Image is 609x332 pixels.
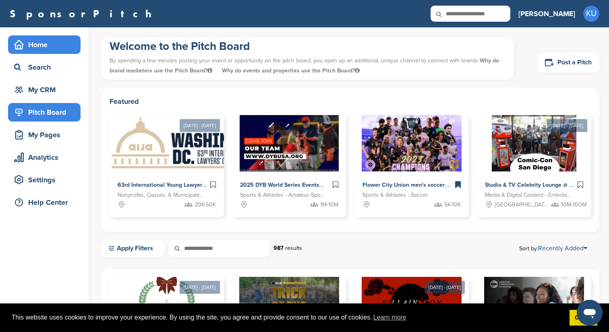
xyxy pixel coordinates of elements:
[8,193,81,212] a: Help Center
[12,150,81,165] div: Analytics
[240,181,319,188] span: 2025 DYB World Series Events
[547,119,587,132] div: [DATE] - [DATE]
[12,82,81,97] div: My CRM
[12,37,81,52] div: Home
[8,171,81,189] a: Settings
[583,6,599,22] span: KU
[495,200,549,209] span: [GEOGRAPHIC_DATA], [GEOGRAPHIC_DATA]
[577,300,603,326] iframe: Button to launch messaging window
[110,39,506,54] h1: Welcome to the Pitch Board
[519,245,587,252] span: Sort by:
[8,148,81,167] a: Analytics
[8,35,81,54] a: Home
[118,181,232,188] span: 63rd International Young Lawyers' Congress
[10,8,157,19] a: SponsorPitch
[320,200,338,209] span: 1M-10M
[240,191,326,200] span: Sports & Athletes - Amateur Sports Leagues
[362,191,428,200] span: Sports & Athletes - Soccer
[12,60,81,74] div: Search
[110,96,591,107] h2: Featured
[12,311,563,324] span: This website uses cookies to improve your experience. By using the site, you agree and provide co...
[195,200,216,209] span: 20K-50K
[354,115,469,217] a: Sponsorpitch & Flower City Union men's soccer & Flower City 1872 women's soccer Sports & Athletes...
[12,195,81,210] div: Help Center
[362,115,462,171] img: Sponsorpitch &
[570,310,597,326] a: dismiss cookie message
[8,80,81,99] a: My CRM
[8,58,81,76] a: Search
[180,281,220,294] div: [DATE] - [DATE]
[477,102,591,217] a: [DATE] - [DATE] Sponsorpitch & Studio & TV Celebrity Lounge @ Comic-Con [GEOGRAPHIC_DATA]. Over 3...
[372,311,408,324] a: learn more about cookies
[110,54,506,78] p: By spending a few minutes posting your event or opportunity on the pitch board, you open up an ad...
[8,126,81,144] a: My Pages
[12,173,81,187] div: Settings
[232,115,346,217] a: Sponsorpitch & 2025 DYB World Series Events Sports & Athletes - Amateur Sports Leagues 1M-10M
[444,200,461,209] span: 5K-10K
[485,191,571,200] span: Media & Digital Content - Entertainment
[180,119,220,132] div: [DATE] - [DATE]
[12,105,81,120] div: Pitch Board
[12,128,81,142] div: My Pages
[425,281,465,294] div: [DATE] - [DATE]
[362,181,538,188] span: Flower City Union men's soccer & Flower City 1872 women's soccer
[538,244,587,252] a: Recently Added
[273,245,284,252] strong: 987
[492,115,576,171] img: Sponsorpitch &
[518,5,575,23] a: [PERSON_NAME]
[118,191,204,200] span: Nonprofits, Causes, & Municipalities - Professional Development
[8,103,81,122] a: Pitch Board
[285,245,302,252] span: results
[561,200,586,209] span: 10M-100M
[518,8,575,19] h3: [PERSON_NAME]
[110,102,224,217] a: [DATE] - [DATE] Sponsorpitch & 63rd International Young Lawyers' Congress Nonprofits, Causes, & M...
[110,115,269,171] img: Sponsorpitch &
[101,240,165,257] a: Apply Filters
[538,53,599,72] a: Post a Pitch
[222,67,360,74] span: Why do events and properties use the Pitch Board?
[240,115,339,171] img: Sponsorpitch &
